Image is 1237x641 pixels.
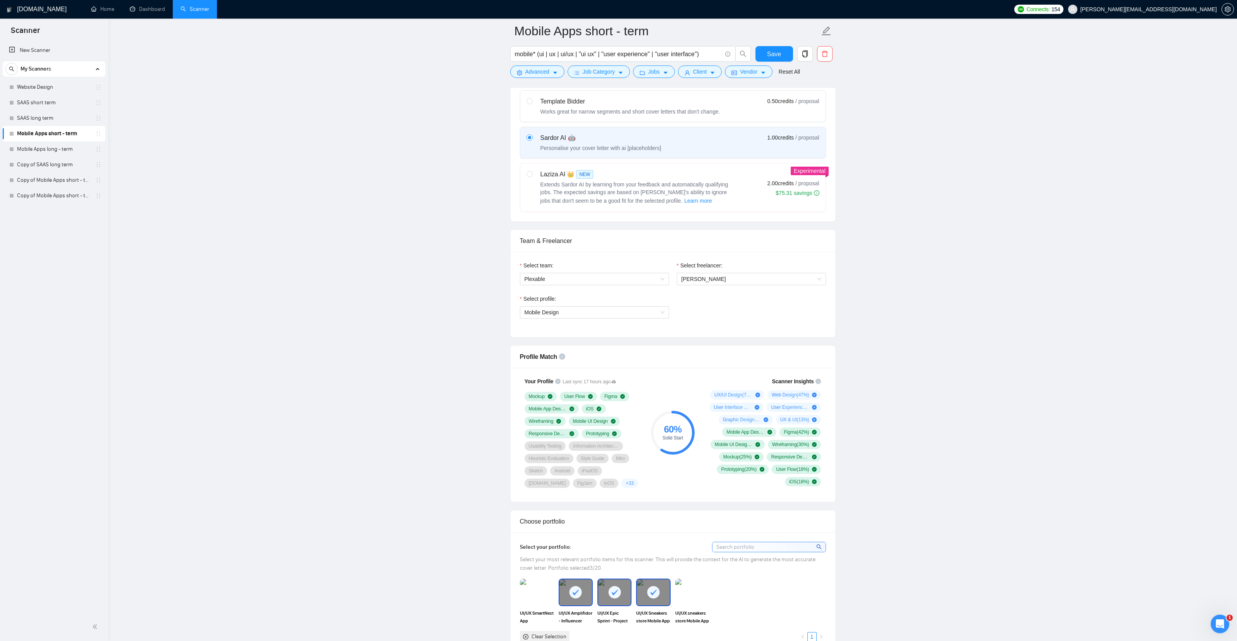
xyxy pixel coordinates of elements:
[582,468,598,474] span: iPadOS
[7,3,12,16] img: logo
[776,466,809,472] span: User Flow ( 18 %)
[760,467,764,472] span: check-circle
[735,46,751,62] button: search
[597,609,631,625] span: UI/UX Epic Sprint - Project Management SAAS App
[693,67,707,76] span: Client
[17,157,91,172] a: Copy of SAAS long term
[540,170,734,179] div: Laziza AI
[816,543,823,551] span: search
[794,168,826,174] span: Experimental
[812,430,817,434] span: check-circle
[540,97,720,106] div: Template Bidder
[92,623,100,631] span: double-left
[755,455,759,459] span: check-circle
[525,378,554,384] span: Your Profile
[797,46,813,62] button: copy
[554,468,570,474] span: Android
[685,70,690,76] span: user
[529,443,562,449] span: Usability Testing
[636,609,670,625] span: UI/UX Sneakers store Mobile App
[784,429,809,435] span: Figma ( 42 %)
[574,70,580,76] span: bars
[767,49,781,59] span: Save
[559,353,565,360] span: info-circle
[772,392,809,398] span: Web Design ( 47 %)
[779,67,800,76] a: Reset All
[130,6,165,12] a: dashboardDashboard
[815,379,821,384] span: info-circle
[681,276,726,282] span: [PERSON_NAME]
[529,455,569,462] span: Heuristic Evaluation
[577,480,592,486] span: FigJam
[611,419,616,424] span: check-circle
[525,273,664,285] span: Plexable
[1227,615,1233,621] span: 1
[612,431,617,436] span: check-circle
[95,115,102,121] span: holder
[6,66,17,72] span: search
[789,479,809,485] span: iOS ( 18 %)
[17,172,91,188] a: Copy of Mobile Apps short - term
[597,407,601,411] span: check-circle
[573,443,619,449] span: Information Architecture
[17,141,91,157] a: Mobile Apps long - term
[540,144,661,152] div: Personalise your cover letter with ai [placeholders]
[21,61,51,77] span: My Scanners
[767,430,772,434] span: check-circle
[604,480,614,486] span: tvOS
[771,454,809,460] span: Responsive Design ( 24 %)
[581,455,604,462] span: Style Guide
[710,70,715,76] span: caret-down
[798,50,812,57] span: copy
[651,436,695,440] div: Solid Start
[731,70,737,76] span: idcard
[1027,5,1050,14] span: Connects:
[808,632,816,641] a: 1
[795,97,819,105] span: / proposal
[764,417,768,422] span: plus-circle
[529,418,554,424] span: Wireframing
[181,6,209,12] a: searchScanner
[569,431,574,436] span: check-circle
[576,170,593,179] span: NEW
[529,480,566,486] span: [DOMAIN_NAME]
[684,196,712,205] button: Laziza AI NEWExtends Sardor AI by learning from your feedback and automatically qualifying jobs. ...
[772,379,814,384] span: Scanner Insights
[95,131,102,137] span: holder
[1222,6,1234,12] span: setting
[1211,615,1229,633] iframe: Intercom live chat
[510,65,564,78] button: settingAdvancedcaret-down
[812,417,817,422] span: plus-circle
[568,65,630,78] button: barsJob Categorycaret-down
[520,230,826,252] div: Team & Freelancer
[812,467,817,472] span: check-circle
[800,634,805,639] span: left
[767,97,794,105] span: 0.50 credits
[640,70,645,76] span: folder
[755,46,793,62] button: Save
[529,393,545,400] span: Mockup
[520,261,554,270] label: Select team:
[648,67,660,76] span: Jobs
[525,309,559,315] span: Mobile Design
[529,468,543,474] span: Sketch
[552,70,558,76] span: caret-down
[817,46,833,62] button: delete
[812,455,817,459] span: check-circle
[725,65,772,78] button: idcardVendorcaret-down
[812,405,817,410] span: plus-circle
[520,609,554,625] span: UI/UX SmartNest App
[95,100,102,106] span: holder
[1070,7,1075,12] span: user
[95,84,102,90] span: holder
[3,43,105,58] li: New Scanner
[663,70,668,76] span: caret-down
[721,466,756,472] span: Prototyping ( 20 %)
[821,26,831,36] span: edit
[520,353,557,360] span: Profile Match
[5,25,46,41] span: Scanner
[767,179,794,188] span: 2.00 credits
[540,133,661,143] div: Sardor AI 🤖
[588,394,593,399] span: check-circle
[776,189,819,197] div: $75.31 savings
